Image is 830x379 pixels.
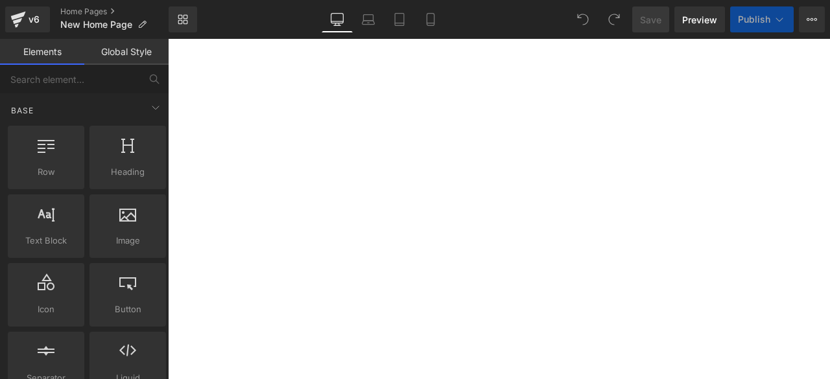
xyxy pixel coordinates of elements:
[415,6,446,32] a: Mobile
[682,13,717,27] span: Preview
[322,6,353,32] a: Desktop
[10,104,35,117] span: Base
[93,165,162,179] span: Heading
[60,19,132,30] span: New Home Page
[601,6,627,32] button: Redo
[353,6,384,32] a: Laptop
[93,303,162,316] span: Button
[674,6,725,32] a: Preview
[570,6,596,32] button: Undo
[5,6,50,32] a: v6
[640,13,661,27] span: Save
[60,6,169,17] a: Home Pages
[169,6,197,32] a: New Library
[93,234,162,247] span: Image
[26,11,42,28] div: v6
[12,165,80,179] span: Row
[12,303,80,316] span: Icon
[738,14,770,25] span: Publish
[12,234,80,247] span: Text Block
[730,6,794,32] button: Publish
[384,6,415,32] a: Tablet
[799,6,825,32] button: More
[84,39,169,65] a: Global Style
